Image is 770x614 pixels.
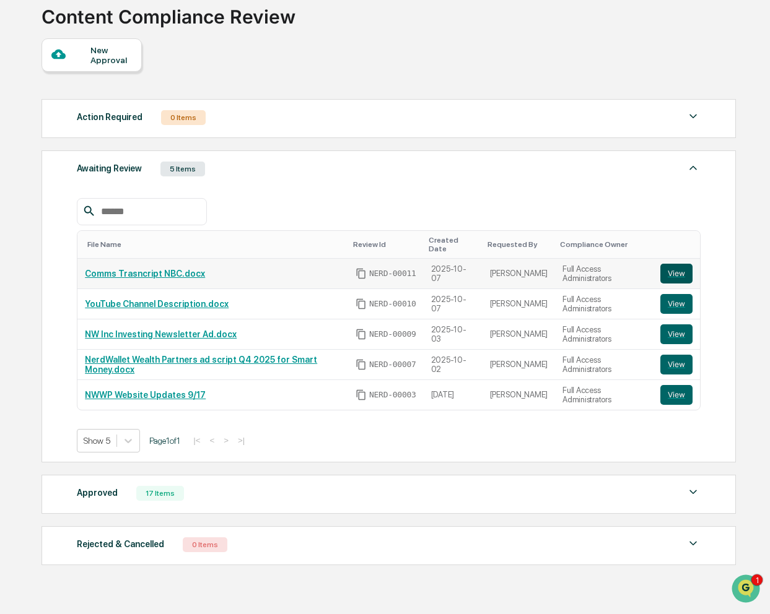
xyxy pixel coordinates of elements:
[424,319,483,350] td: 2025-10-03
[77,536,164,552] div: Rejected & Cancelled
[12,26,225,46] p: How can we help?
[90,45,132,65] div: New Approval
[87,240,343,249] div: Toggle SortBy
[160,162,205,176] div: 5 Items
[12,157,32,176] img: Jack Rasmussen
[25,220,80,232] span: Preclearance
[686,160,701,175] img: caret
[85,215,159,237] a: 🗄️Attestations
[429,236,478,253] div: Toggle SortBy
[25,243,78,256] span: Data Lookup
[12,137,83,147] div: Past conversations
[123,274,150,283] span: Pylon
[660,294,693,314] button: View
[211,98,225,113] button: Start new chat
[192,135,225,150] button: See all
[483,289,556,319] td: [PERSON_NAME]
[424,350,483,380] td: 2025-10-02
[686,536,701,551] img: caret
[26,95,48,117] img: 8933085812038_c878075ebb4cc5468115_72.jpg
[483,380,556,410] td: [PERSON_NAME]
[483,259,556,289] td: [PERSON_NAME]
[183,537,227,552] div: 0 Items
[7,215,85,237] a: 🖐️Preclearance
[483,350,556,380] td: [PERSON_NAME]
[356,359,367,370] span: Copy Id
[85,299,229,309] a: YouTube Channel Description.docx
[353,240,419,249] div: Toggle SortBy
[77,160,142,176] div: Awaiting Review
[56,107,170,117] div: We're available if you need us!
[90,221,100,231] div: 🗄️
[56,95,203,107] div: Start new chat
[77,109,142,125] div: Action Required
[77,485,118,501] div: Approved
[488,240,551,249] div: Toggle SortBy
[686,109,701,124] img: caret
[149,436,180,446] span: Page 1 of 1
[12,244,22,254] div: 🔎
[483,319,556,350] td: [PERSON_NAME]
[356,298,367,309] span: Copy Id
[555,350,653,380] td: Full Access Administrators
[38,168,100,178] span: [PERSON_NAME]
[12,221,22,231] div: 🖐️
[555,289,653,319] td: Full Access Administrators
[356,268,367,279] span: Copy Id
[85,390,206,400] a: NWWP Website Updates 9/17
[660,355,693,374] button: View
[85,269,205,279] a: Comms Trasncript NBC.docx
[190,435,204,446] button: |<
[85,355,317,374] a: NerdWallet Wealth Partners ad script Q4 2025 for Smart Money.docx
[660,324,693,344] button: View
[12,95,35,117] img: 1746055101610-c473b297-6a78-478c-a979-82029cc54cd1
[356,329,367,340] span: Copy Id
[25,169,35,179] img: 1746055101610-c473b297-6a78-478c-a979-82029cc54cd1
[555,380,653,410] td: Full Access Administrators
[555,259,653,289] td: Full Access Administrators
[424,289,483,319] td: 2025-10-07
[424,380,483,410] td: [DATE]
[369,269,416,279] span: NERD-00011
[560,240,648,249] div: Toggle SortBy
[87,273,150,283] a: Powered byPylon
[102,220,154,232] span: Attestations
[369,329,416,339] span: NERD-00009
[660,264,693,283] button: View
[7,238,83,261] a: 🔎Data Lookup
[356,389,367,400] span: Copy Id
[686,485,701,499] img: caret
[103,168,107,178] span: •
[369,299,416,309] span: NERD-00010
[220,435,232,446] button: >
[424,259,483,289] td: 2025-10-07
[369,390,416,400] span: NERD-00003
[555,319,653,350] td: Full Access Administrators
[161,110,206,125] div: 0 Items
[730,573,764,607] iframe: Open customer support
[206,435,218,446] button: <
[663,240,695,249] div: Toggle SortBy
[369,360,416,370] span: NERD-00007
[660,385,693,405] button: View
[110,168,135,178] span: [DATE]
[136,486,184,501] div: 17 Items
[85,329,237,339] a: NW Inc Investing Newsletter Ad.docx
[234,435,248,446] button: >|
